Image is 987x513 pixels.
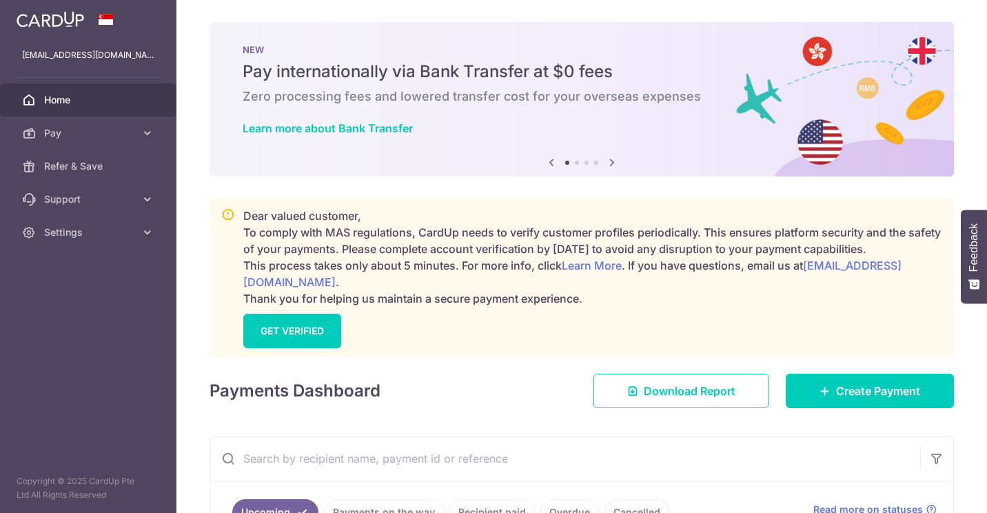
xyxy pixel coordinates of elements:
[44,159,135,173] span: Refer & Save
[44,225,135,239] span: Settings
[210,22,954,177] img: Bank transfer banner
[961,210,987,303] button: Feedback - Show survey
[22,48,154,62] p: [EMAIL_ADDRESS][DOMAIN_NAME]
[644,383,735,399] span: Download Report
[243,61,921,83] h5: Pay internationally via Bank Transfer at $0 fees
[44,192,135,206] span: Support
[836,383,920,399] span: Create Payment
[243,121,413,135] a: Learn more about Bank Transfer
[243,88,921,105] h6: Zero processing fees and lowered transfer cost for your overseas expenses
[17,11,84,28] img: CardUp
[243,44,921,55] p: NEW
[210,436,920,481] input: Search by recipient name, payment id or reference
[786,374,954,408] a: Create Payment
[593,374,769,408] a: Download Report
[243,314,341,348] a: GET VERIFIED
[968,223,980,272] span: Feedback
[44,93,135,107] span: Home
[210,379,380,403] h4: Payments Dashboard
[243,208,942,307] p: Dear valued customer, To comply with MAS regulations, CardUp needs to verify customer profiles pe...
[44,126,135,140] span: Pay
[562,259,622,272] a: Learn More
